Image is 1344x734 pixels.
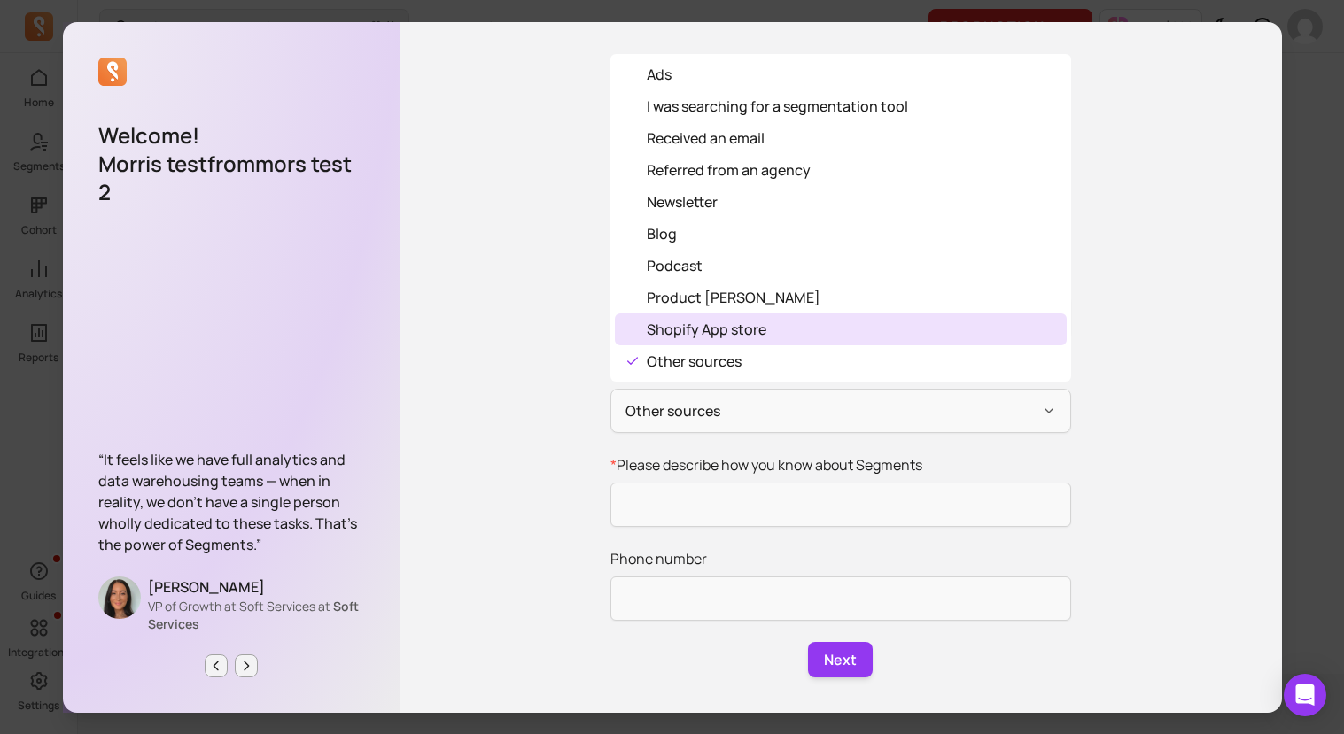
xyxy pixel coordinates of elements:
[647,191,718,212] div: Newsletter
[647,159,811,181] div: Referred from an agency
[647,96,908,117] div: I was searching for a segmentation tool
[610,389,1071,433] button: Other sources
[647,319,766,340] div: Shopify App store
[610,54,1071,382] div: Other sources
[647,255,703,276] div: Podcast
[647,287,820,308] div: Product [PERSON_NAME]
[647,223,677,244] div: Blog
[647,64,672,85] div: Ads
[647,127,765,149] div: Received an email
[647,351,742,372] div: Other sources
[1284,674,1326,716] div: Open Intercom Messenger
